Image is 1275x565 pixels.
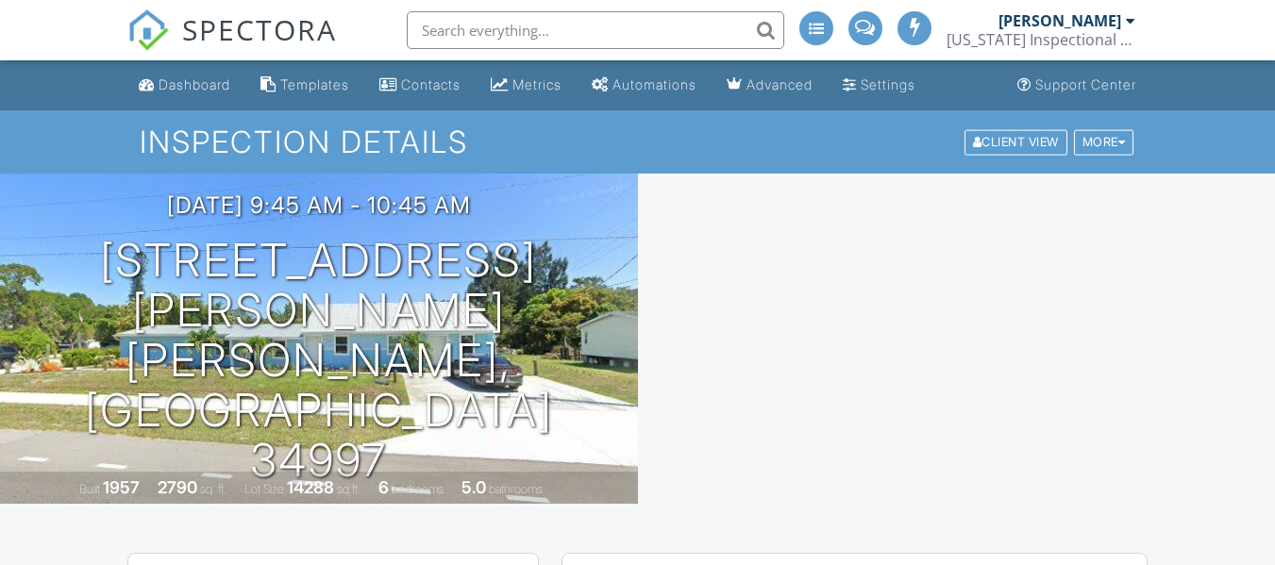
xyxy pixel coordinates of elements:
[103,477,140,497] div: 1957
[337,482,361,496] span: sq.ft.
[79,482,100,496] span: Built
[998,11,1121,30] div: [PERSON_NAME]
[584,68,704,103] a: Automations (Advanced)
[483,68,569,103] a: Metrics
[280,76,349,92] div: Templates
[158,477,197,497] div: 2790
[378,477,389,497] div: 6
[392,482,444,496] span: bedrooms
[401,76,461,92] div: Contacts
[1074,129,1134,155] div: More
[253,68,357,103] a: Templates
[167,192,471,218] h3: [DATE] 9:45 am - 10:45 am
[127,25,337,65] a: SPECTORA
[747,76,813,92] div: Advanced
[159,76,230,92] div: Dashboard
[947,30,1135,49] div: Florida Inspectional Services LLC
[719,68,820,103] a: Advanced
[861,76,915,92] div: Settings
[489,482,543,496] span: bathrooms
[965,129,1067,155] div: Client View
[407,11,784,49] input: Search everything...
[131,68,238,103] a: Dashboard
[182,9,337,49] span: SPECTORA
[127,9,169,51] img: The Best Home Inspection Software - Spectora
[287,477,334,497] div: 14288
[140,125,1135,158] h1: Inspection Details
[1010,68,1144,103] a: Support Center
[612,76,696,92] div: Automations
[963,134,1072,148] a: Client View
[30,236,608,485] h1: [STREET_ADDRESS][PERSON_NAME] [PERSON_NAME], [GEOGRAPHIC_DATA] 34997
[461,477,486,497] div: 5.0
[200,482,226,496] span: sq. ft.
[372,68,468,103] a: Contacts
[835,68,923,103] a: Settings
[244,482,284,496] span: Lot Size
[1035,76,1136,92] div: Support Center
[512,76,562,92] div: Metrics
